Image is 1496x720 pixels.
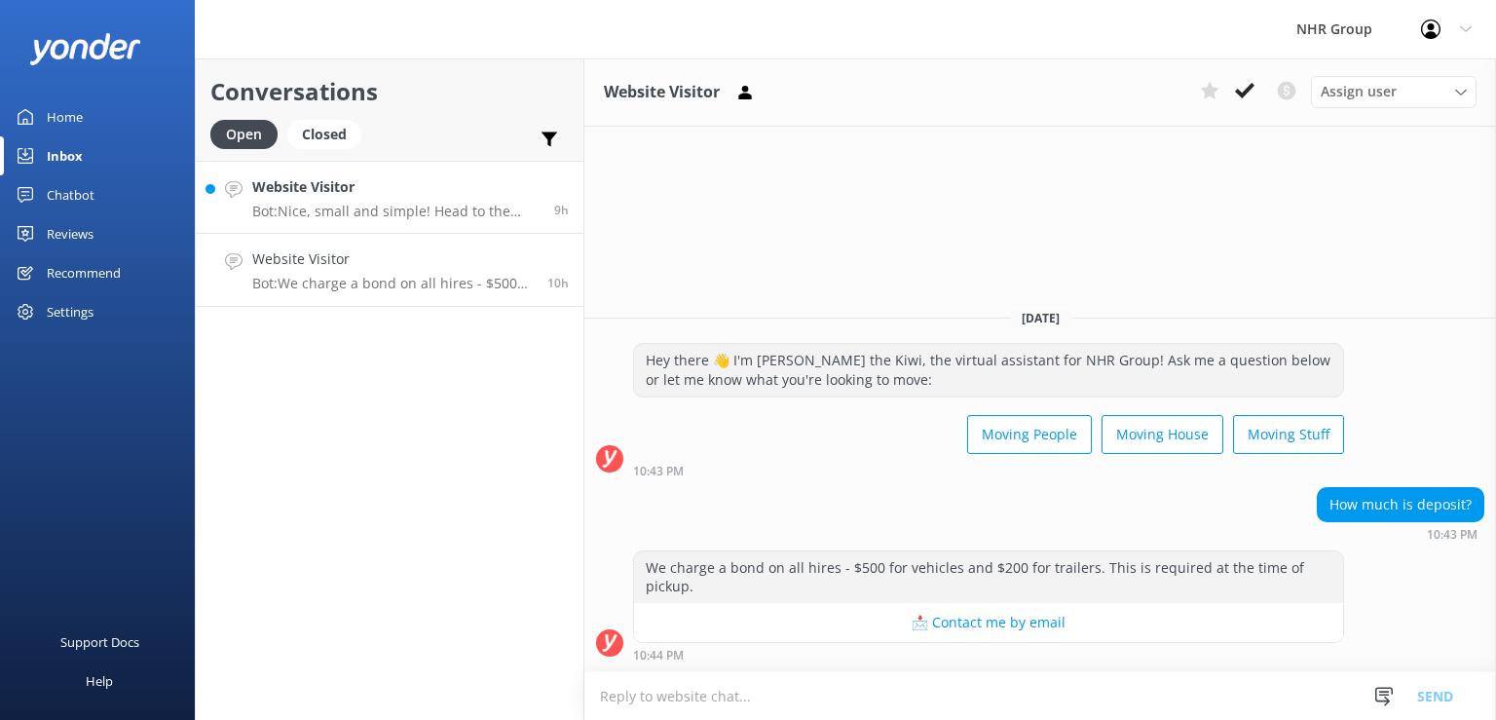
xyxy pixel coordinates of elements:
[1233,415,1344,454] button: Moving Stuff
[633,466,684,477] strong: 10:43 PM
[634,344,1343,396] div: Hey there 👋 I'm [PERSON_NAME] the Kiwi, the virtual assistant for NHR Group! Ask me a question be...
[252,203,540,220] p: Bot: Nice, small and simple! Head to the quiz to see what will suit you best, if you require furt...
[547,275,569,291] span: Sep 17 2025 10:43pm (UTC +12:00) Pacific/Auckland
[634,551,1343,603] div: We charge a bond on all hires - $500 for vehicles and $200 for trailers. This is required at the ...
[210,73,569,110] h2: Conversations
[634,603,1343,642] button: 📩 Contact me by email
[1318,488,1483,521] div: How much is deposit?
[633,650,684,662] strong: 10:44 PM
[1427,529,1477,541] strong: 10:43 PM
[1317,527,1484,541] div: Sep 17 2025 10:43pm (UTC +12:00) Pacific/Auckland
[252,248,533,270] h4: Website Visitor
[196,234,583,307] a: Website VisitorBot:We charge a bond on all hires - $500 for vehicles and $200 for trailers. This ...
[86,662,113,701] div: Help
[47,136,83,175] div: Inbox
[210,120,278,149] div: Open
[287,120,361,149] div: Closed
[1102,415,1223,454] button: Moving House
[252,176,540,198] h4: Website Visitor
[604,80,720,105] h3: Website Visitor
[47,175,94,214] div: Chatbot
[633,648,1344,662] div: Sep 17 2025 10:44pm (UTC +12:00) Pacific/Auckland
[210,123,287,144] a: Open
[47,292,93,331] div: Settings
[60,623,139,662] div: Support Docs
[633,464,1344,477] div: Sep 17 2025 10:43pm (UTC +12:00) Pacific/Auckland
[1321,81,1397,102] span: Assign user
[29,33,141,65] img: yonder-white-logo.png
[287,123,371,144] a: Closed
[1010,310,1071,326] span: [DATE]
[252,275,533,292] p: Bot: We charge a bond on all hires - $500 for vehicles and $200 for trailers. This is required at...
[554,202,569,218] span: Sep 17 2025 11:16pm (UTC +12:00) Pacific/Auckland
[1311,76,1477,107] div: Assign User
[967,415,1092,454] button: Moving People
[196,161,583,234] a: Website VisitorBot:Nice, small and simple! Head to the quiz to see what will suit you best, if yo...
[47,214,93,253] div: Reviews
[47,253,121,292] div: Recommend
[47,97,83,136] div: Home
